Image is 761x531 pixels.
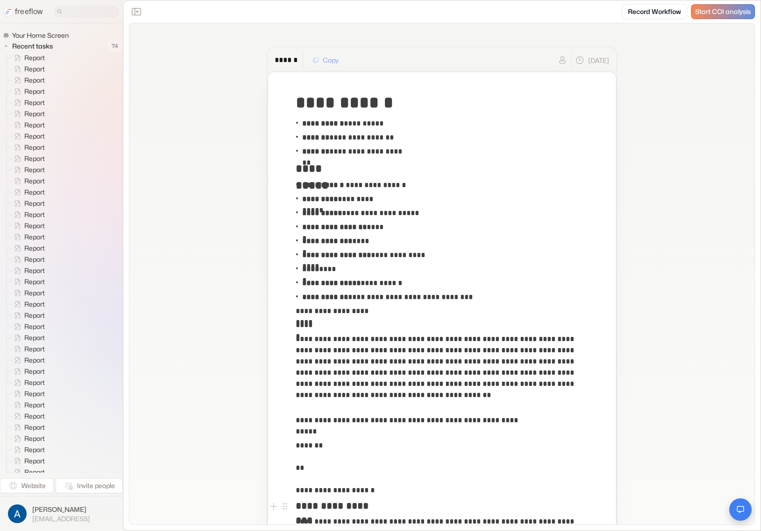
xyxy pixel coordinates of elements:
a: Report [7,209,49,220]
a: Report [7,411,49,422]
a: Report [7,433,49,444]
a: Your Home Screen [3,31,72,40]
span: Recent tasks [10,42,56,51]
a: Report [7,97,49,108]
span: Report [22,232,48,242]
span: Report [22,143,48,152]
a: Report [7,265,49,276]
button: Close the sidebar [129,4,144,19]
span: Report [22,389,48,398]
a: Report [7,332,49,343]
a: Report [7,231,49,243]
span: Report [22,356,48,365]
a: Report [7,377,49,388]
span: Report [22,120,48,130]
span: Report [22,322,48,331]
a: Report [7,131,49,142]
a: Report [7,299,49,310]
button: Open block menu [279,501,291,512]
button: Recent tasks [3,41,57,52]
span: Report [22,109,48,119]
a: Report [7,343,49,355]
span: Report [22,412,48,421]
span: [EMAIL_ADDRESS] [32,515,90,523]
a: Report [7,119,49,131]
span: Report [22,468,48,477]
span: Report [22,210,48,219]
a: Start COI analysis [691,4,755,19]
span: Report [22,333,48,342]
p: [DATE] [588,56,609,65]
button: Open chat [729,498,752,521]
span: Start COI analysis [695,8,751,16]
a: Report [7,444,49,455]
a: Report [7,388,49,399]
span: Report [22,154,48,163]
span: Report [22,288,48,298]
a: Report [7,355,49,366]
a: Report [7,63,49,75]
span: Report [22,378,48,387]
span: Report [22,165,48,175]
span: Report [22,199,48,208]
a: Report [7,220,49,231]
a: Report [7,254,49,265]
a: Report [7,467,49,478]
a: Report [7,310,49,321]
a: Report [7,287,49,299]
a: Report [7,108,49,119]
span: Report [22,76,48,85]
span: Report [22,53,48,63]
span: [PERSON_NAME] [32,505,90,514]
span: Report [22,423,48,432]
a: Report [7,399,49,411]
span: Report [22,221,48,231]
a: Report [7,75,49,86]
a: Report [7,187,49,198]
a: freeflow [4,6,43,17]
a: Report [7,243,49,254]
span: Report [22,188,48,197]
a: Report [7,153,49,164]
span: Report [22,87,48,96]
a: Report [7,164,49,175]
a: Report [7,276,49,287]
span: Report [22,400,48,410]
p: freeflow [15,6,43,17]
span: 74 [107,40,123,52]
span: Report [22,244,48,253]
span: Report [22,300,48,309]
span: Report [22,445,48,454]
span: Your Home Screen [10,31,71,40]
a: Report [7,422,49,433]
span: Report [22,311,48,320]
a: Report [7,321,49,332]
span: Report [22,367,48,376]
a: Record Workflow [622,4,687,19]
a: Report [7,86,49,97]
a: Report [7,198,49,209]
a: Report [7,366,49,377]
span: Report [22,98,48,107]
button: Copy [307,53,344,68]
span: Report [22,132,48,141]
span: Report [22,64,48,74]
span: Report [22,434,48,443]
button: Invite people [56,478,123,493]
span: Report [22,277,48,286]
span: Report [22,266,48,275]
button: Add block [268,501,279,512]
button: [PERSON_NAME][EMAIL_ADDRESS] [6,502,117,525]
img: profile [8,504,27,523]
a: Report [7,175,49,187]
a: Report [7,455,49,467]
a: Report [7,142,49,153]
span: Report [22,456,48,466]
a: Report [7,52,49,63]
span: Report [22,176,48,186]
span: Report [22,255,48,264]
span: Report [22,344,48,354]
